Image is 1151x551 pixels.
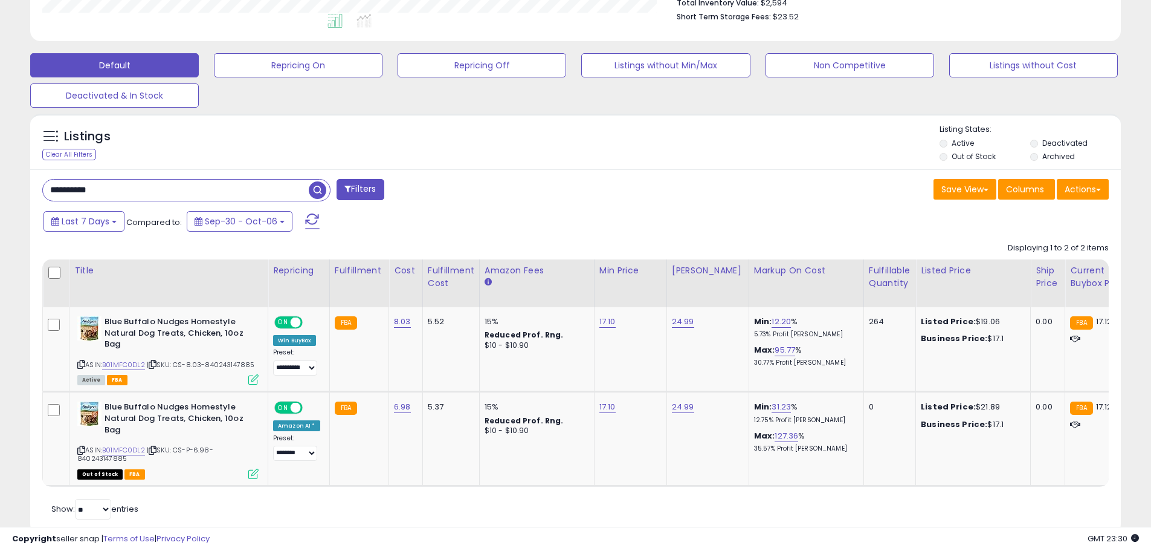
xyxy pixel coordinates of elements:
div: 0 [869,402,906,412]
strong: Copyright [12,533,56,544]
div: $19.06 [921,316,1021,327]
div: $17.1 [921,333,1021,344]
label: Out of Stock [952,151,996,161]
button: Non Competitive [766,53,934,77]
small: FBA [335,402,357,415]
a: B01MFC0DL2 [102,445,145,455]
div: $10 - $10.90 [485,341,585,351]
div: ASIN: [77,402,259,478]
button: Filters [337,179,384,200]
button: Repricing On [214,53,382,77]
small: FBA [335,316,357,330]
b: Listed Price: [921,401,976,412]
div: Preset: [273,434,320,461]
div: Amazon AI * [273,420,320,431]
div: Fulfillable Quantity [869,264,911,290]
img: 61mgwGlj76L._SL40_.jpg [77,316,102,341]
div: $21.89 [921,402,1021,412]
span: FBA [107,375,127,385]
b: Blue Buffalo Nudges Homestyle Natural Dog Treats, Chicken, 10oz Bag [105,316,251,353]
a: 24.99 [672,316,694,328]
b: Blue Buffalo Nudges Homestyle Natural Dog Treats, Chicken, 10oz Bag [105,402,251,439]
div: 15% [485,402,585,412]
p: 30.77% Profit [PERSON_NAME] [754,359,854,367]
a: 12.20 [772,316,791,328]
div: Preset: [273,348,320,376]
div: Amazon Fees [485,264,589,277]
button: Columns [998,179,1055,200]
b: Reduced Prof. Rng. [485,330,564,340]
div: 5.37 [428,402,470,412]
div: Displaying 1 to 2 of 2 items [1008,243,1109,254]
div: Title [74,264,263,277]
small: Amazon Fees. [485,277,492,288]
b: Short Term Storage Fees: [677,11,771,22]
small: FBA [1070,316,1092,330]
b: Listed Price: [921,316,976,327]
div: Clear All Filters [42,149,96,160]
button: Repricing Off [398,53,566,77]
a: 31.23 [772,401,791,413]
div: Min Price [599,264,662,277]
div: Cost [394,264,418,277]
div: % [754,316,854,339]
span: | SKU: CS-8.03-840243147885 [147,360,255,370]
div: Markup on Cost [754,264,859,277]
div: [PERSON_NAME] [672,264,744,277]
img: 61mgwGlj76L._SL40_.jpg [77,402,102,426]
div: % [754,402,854,424]
span: ON [276,403,291,413]
span: OFF [301,403,320,413]
label: Active [952,138,974,148]
span: Sep-30 - Oct-06 [205,215,277,227]
div: 5.52 [428,316,470,327]
span: $23.52 [773,11,799,22]
div: Win BuyBox [273,335,316,346]
span: 17.12 [1096,316,1112,327]
button: Listings without Cost [949,53,1118,77]
a: B01MFC0DL2 [102,360,145,370]
button: Sep-30 - Oct-06 [187,211,292,232]
div: ASIN: [77,316,259,383]
b: Max: [754,430,775,442]
b: Reduced Prof. Rng. [485,416,564,426]
span: Compared to: [126,217,182,228]
div: seller snap | | [12,533,210,545]
span: Last 7 Days [62,215,109,227]
label: Deactivated [1042,138,1088,148]
a: 6.98 [394,401,411,413]
span: FBA [124,469,145,480]
div: Ship Price [1036,264,1060,290]
p: 35.57% Profit [PERSON_NAME] [754,445,854,453]
div: 0.00 [1036,316,1056,327]
small: FBA [1070,402,1092,415]
button: Deactivated & In Stock [30,83,199,108]
span: 17.12 [1096,401,1112,412]
th: The percentage added to the cost of goods (COGS) that forms the calculator for Min & Max prices. [749,259,863,307]
span: Columns [1006,183,1044,195]
p: 5.73% Profit [PERSON_NAME] [754,330,854,339]
button: Save View [933,179,996,200]
div: Repricing [273,264,324,277]
span: Show: entries [51,503,138,515]
span: | SKU: CS-P-6.98-840243147885 [77,445,213,463]
button: Actions [1057,179,1109,200]
div: Fulfillment [335,264,384,277]
b: Business Price: [921,419,987,430]
button: Last 7 Days [44,211,124,232]
a: Privacy Policy [156,533,210,544]
a: 8.03 [394,316,411,328]
b: Min: [754,401,772,412]
b: Business Price: [921,333,987,344]
h5: Listings [64,128,111,145]
div: Current Buybox Price [1070,264,1132,290]
button: Default [30,53,199,77]
div: 0.00 [1036,402,1056,412]
a: 17.10 [599,316,616,328]
div: $10 - $10.90 [485,426,585,436]
div: % [754,431,854,453]
div: $17.1 [921,419,1021,430]
a: 127.36 [775,430,798,442]
div: % [754,345,854,367]
span: All listings currently available for purchase on Amazon [77,375,105,385]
